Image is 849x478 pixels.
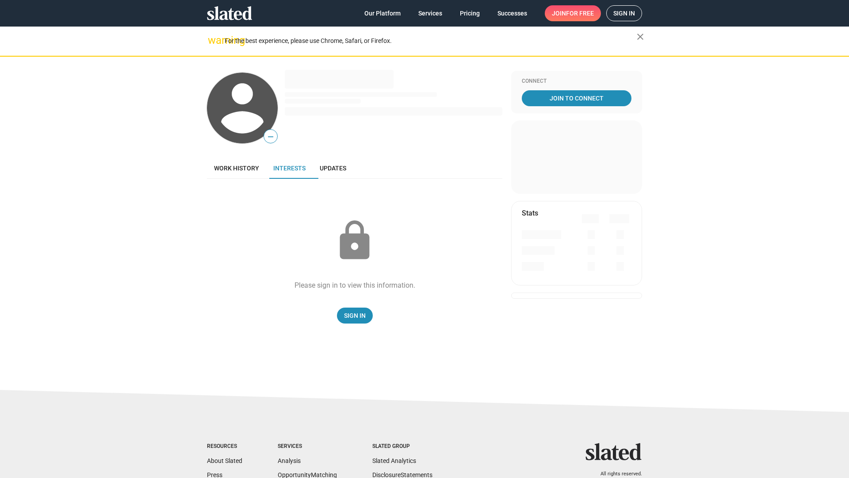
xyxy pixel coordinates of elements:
[453,5,487,21] a: Pricing
[264,131,277,143] span: —
[294,281,415,290] div: Please sign in to view this information.
[273,165,306,172] span: Interests
[320,165,346,172] span: Updates
[606,5,642,21] a: Sign in
[524,90,630,106] span: Join To Connect
[372,443,432,450] div: Slated Group
[364,5,401,21] span: Our Platform
[635,31,646,42] mat-icon: close
[208,35,218,46] mat-icon: warning
[357,5,408,21] a: Our Platform
[497,5,527,21] span: Successes
[333,219,377,263] mat-icon: lock
[522,78,631,85] div: Connect
[418,5,442,21] span: Services
[278,443,337,450] div: Services
[372,457,416,464] a: Slated Analytics
[266,158,313,179] a: Interests
[566,5,594,21] span: for free
[278,457,301,464] a: Analysis
[214,165,259,172] span: Work history
[207,443,242,450] div: Resources
[225,35,637,47] div: For the best experience, please use Chrome, Safari, or Firefox.
[207,457,242,464] a: About Slated
[411,5,449,21] a: Services
[522,90,631,106] a: Join To Connect
[613,6,635,21] span: Sign in
[337,308,373,324] a: Sign In
[313,158,353,179] a: Updates
[522,208,538,218] mat-card-title: Stats
[490,5,534,21] a: Successes
[545,5,601,21] a: Joinfor free
[552,5,594,21] span: Join
[460,5,480,21] span: Pricing
[344,308,366,324] span: Sign In
[207,158,266,179] a: Work history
